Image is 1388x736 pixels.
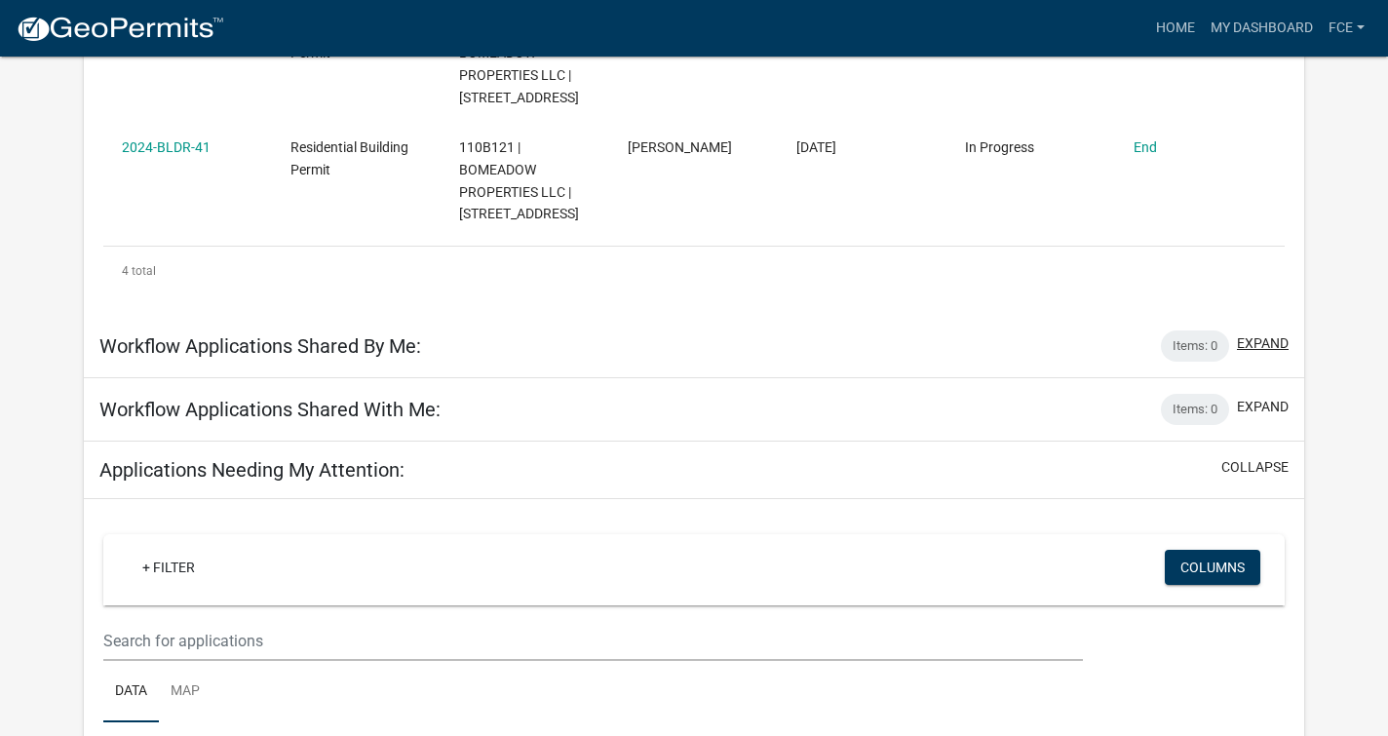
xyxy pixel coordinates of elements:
[103,661,159,723] a: Data
[103,621,1083,661] input: Search for applications
[1161,394,1229,425] div: Items: 0
[1161,330,1229,362] div: Items: 0
[99,458,405,482] h5: Applications Needing My Attention:
[1134,139,1157,155] a: End
[459,139,579,221] span: 110B121 | BOMEADOW PROPERTIES LLC | 991 CROOKED CREEK RD
[1203,10,1321,47] a: My Dashboard
[290,139,408,177] span: Residential Building Permit
[1148,10,1203,47] a: Home
[127,550,211,585] a: + Filter
[796,139,836,155] span: 02/06/2024
[122,139,211,155] a: 2024-BLDR-41
[103,247,1285,295] div: 4 total
[628,139,732,155] span: Lucynthia Ellis
[965,139,1034,155] span: In Progress
[99,334,421,358] h5: Workflow Applications Shared By Me:
[290,22,408,60] span: Residential Building Permit
[1321,10,1372,47] a: FCE
[1221,457,1289,478] button: collapse
[99,398,441,421] h5: Workflow Applications Shared With Me:
[159,661,212,723] a: Map
[1237,333,1289,354] button: expand
[1237,397,1289,417] button: expand
[1165,550,1260,585] button: Columns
